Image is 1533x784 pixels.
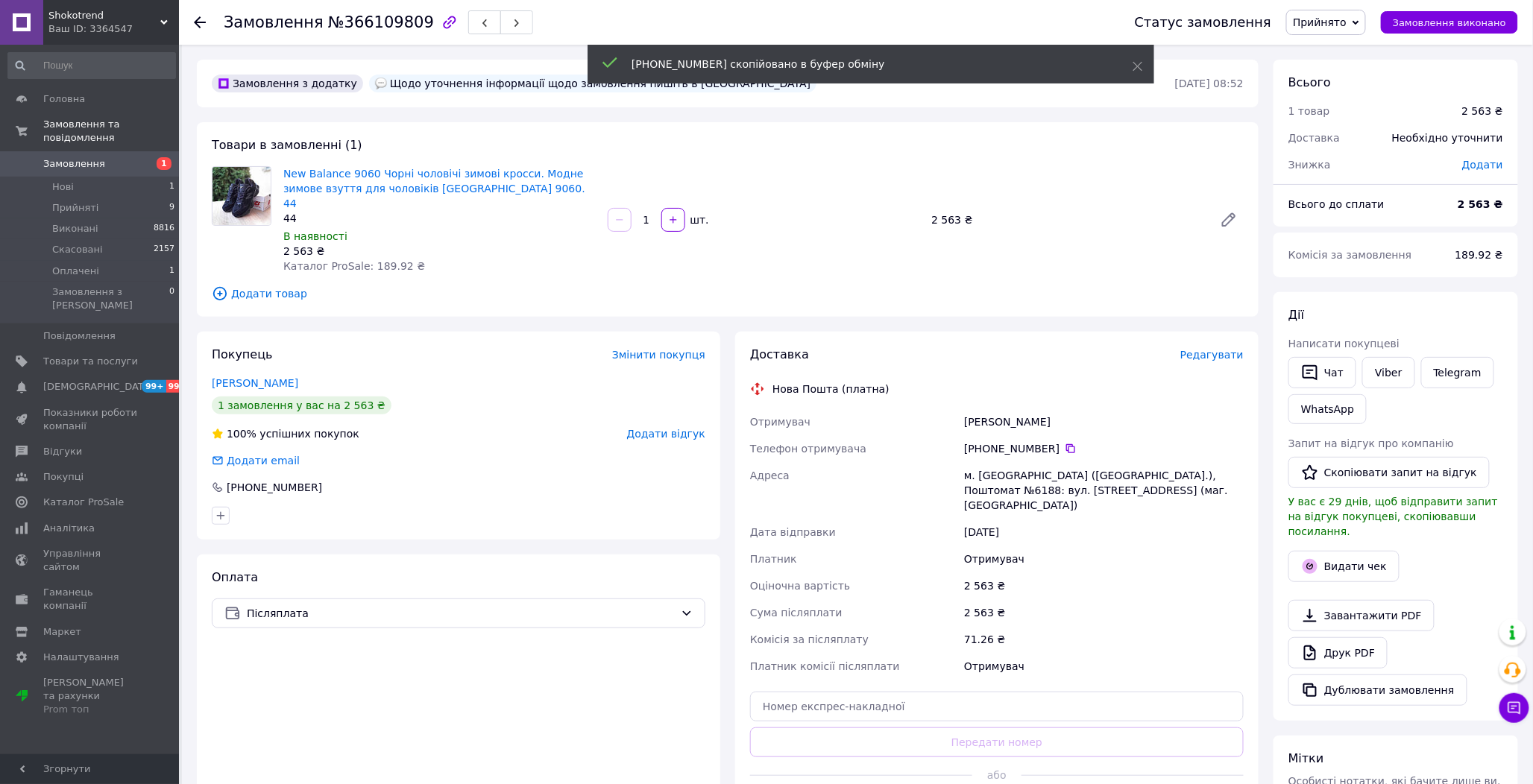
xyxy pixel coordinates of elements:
[1499,693,1529,723] button: Чат з покупцем
[142,380,166,393] span: 99+
[972,768,1022,783] span: або
[283,244,596,259] div: 2 563 ₴
[961,519,1247,546] div: [DATE]
[213,167,271,225] img: New Balance 9060 Чорні чоловічі зимові кросси. Модне зимове взуття для чоловіків Нью Беленс 9060. 44
[1180,349,1244,361] span: Редагувати
[43,92,85,106] span: Головна
[43,329,116,343] span: Повідомлення
[1288,159,1331,171] span: Знижка
[169,201,174,215] span: 9
[166,380,191,393] span: 99+
[1393,17,1506,28] span: Замовлення виконано
[212,285,1244,302] span: Додати товар
[43,406,138,433] span: Показники роботи компанії
[328,13,434,31] span: №366109809
[52,201,98,215] span: Прийняті
[1288,457,1490,488] button: Скопіювати запит на відгук
[375,78,387,89] img: :speech_balloon:
[750,526,836,538] span: Дата відправки
[52,265,99,278] span: Оплачені
[750,470,790,481] span: Адреса
[1288,496,1498,537] span: У вас є 29 днів, щоб відправити запит на відгук покупцеві, скопіювавши посилання.
[750,416,810,428] span: Отримувач
[612,349,705,361] span: Змінити покупця
[212,396,391,414] div: 1 замовлення у вас на 2 563 ₴
[247,605,675,622] span: Післяплата
[1288,394,1367,424] a: WhatsApp
[157,157,171,170] span: 1
[283,168,585,209] a: New Balance 9060 Чорні чоловічі зимові кросси. Модне зимове взуття для чоловіків [GEOGRAPHIC_DATA...
[169,285,174,312] span: 0
[194,15,206,30] div: Повернутися назад
[1381,11,1518,34] button: Замовлення виконано
[52,180,74,194] span: Нові
[1455,249,1503,261] span: 189.92 ₴
[1288,338,1400,350] span: Написати покупцеві
[1288,551,1400,582] button: Видати чек
[43,586,138,613] span: Гаманець компанії
[750,692,1244,721] input: Номер експрес-накладної
[225,453,301,468] div: Додати email
[43,445,82,458] span: Відгуки
[283,260,425,272] span: Каталог ProSale: 189.92 ₴
[1288,437,1454,449] span: Запит на відгук про компанію
[1288,674,1467,706] button: Дублювати замовлення
[750,553,797,565] span: Платник
[1293,16,1347,28] span: Прийнято
[7,52,176,79] input: Пошук
[154,243,174,256] span: 2157
[961,626,1247,653] div: 71.26 ₴
[925,209,1208,230] div: 2 563 ₴
[43,625,81,639] span: Маркет
[961,653,1247,680] div: Отримувач
[750,633,869,645] span: Комісія за післяплату
[210,453,301,468] div: Додати email
[43,157,105,171] span: Замовлення
[632,57,1095,72] div: [PHONE_NUMBER] скопійовано в буфер обміну
[52,285,169,312] span: Замовлення з [PERSON_NAME]
[169,180,174,194] span: 1
[750,580,850,592] span: Оціночна вартість
[1462,159,1503,171] span: Додати
[224,13,324,31] span: Замовлення
[961,408,1247,435] div: [PERSON_NAME]
[1288,357,1356,388] button: Чат
[169,265,174,278] span: 1
[1175,78,1244,89] time: [DATE] 08:52
[1288,600,1435,631] a: Завантажити PDF
[1458,198,1503,210] b: 2 563 ₴
[1288,249,1412,261] span: Комісія за замовлення
[43,118,179,145] span: Замовлення та повідомлення
[43,676,138,717] span: [PERSON_NAME] та рахунки
[43,496,124,509] span: Каталог ProSale
[225,480,324,495] div: [PHONE_NUMBER]
[1135,15,1272,30] div: Статус замовлення
[43,651,119,664] span: Налаштування
[212,138,362,152] span: Товари в замовленні (1)
[964,441,1244,456] div: [PHONE_NUMBER]
[283,230,347,242] span: В наявності
[1214,205,1244,235] a: Редагувати
[212,75,363,92] div: Замовлення з додатку
[687,212,711,227] div: шт.
[1288,308,1304,322] span: Дії
[1288,105,1330,117] span: 1 товар
[48,22,179,36] div: Ваш ID: 3364547
[961,599,1247,626] div: 2 563 ₴
[154,222,174,235] span: 8816
[961,546,1247,572] div: Отримувач
[283,211,596,226] div: 44
[43,470,84,484] span: Покупці
[43,547,138,574] span: Управління сайтом
[43,522,95,535] span: Аналітика
[43,703,138,716] div: Prom топ
[212,426,359,441] div: успішних покупок
[750,607,843,619] span: Сума післяплати
[1421,357,1494,388] a: Telegram
[1288,132,1340,144] span: Доставка
[750,660,900,672] span: Платник комісії післяплати
[43,355,138,368] span: Товари та послуги
[961,572,1247,599] div: 2 563 ₴
[227,428,256,440] span: 100%
[627,428,705,440] span: Додати відгук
